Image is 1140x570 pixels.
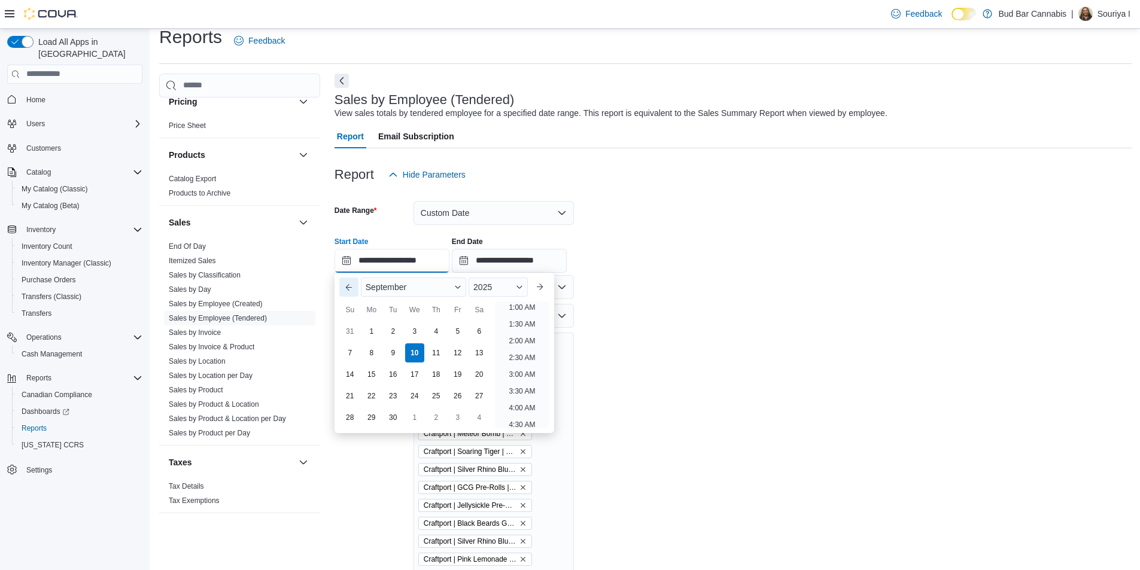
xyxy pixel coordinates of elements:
[469,278,528,297] div: Button. Open the year selector. 2025 is currently selected.
[341,386,360,406] div: day-21
[362,343,381,362] div: day-8
[366,282,406,292] span: September
[22,390,92,400] span: Canadian Compliance
[169,149,294,161] button: Products
[159,25,222,49] h1: Reports
[448,386,467,406] div: day-26
[951,8,977,20] input: Dark Mode
[448,343,467,362] div: day-12
[495,301,549,428] ul: Time
[12,238,147,255] button: Inventory Count
[22,423,47,433] span: Reports
[12,255,147,272] button: Inventory Manager (Classic)
[22,222,60,237] button: Inventory
[169,121,206,130] a: Price Sheet
[169,456,192,468] h3: Taxes
[24,8,78,20] img: Cova
[169,482,204,490] a: Tax Details
[12,420,147,437] button: Reports
[169,385,223,395] span: Sales by Product
[17,273,142,287] span: Purchase Orders
[17,306,142,321] span: Transfers
[403,169,466,181] span: Hide Parameters
[22,463,57,477] a: Settings
[504,401,540,415] li: 4:00 AM
[452,237,483,246] label: End Date
[229,29,290,53] a: Feedback
[339,278,358,297] button: Previous Month
[473,282,492,292] span: 2025
[405,408,424,427] div: day-1
[12,181,147,197] button: My Catalog (Classic)
[341,408,360,427] div: day-28
[169,285,211,294] a: Sales by Day
[296,455,311,470] button: Taxes
[519,430,527,437] button: Remove Craftport | Meteor Bomb | 14g from selection in this group
[169,328,221,337] a: Sales by Invoice
[17,388,97,402] a: Canadian Compliance
[22,165,142,179] span: Catalog
[519,448,527,455] button: Remove Craftport | Soaring Tiger | 14g from selection in this group
[17,273,81,287] a: Purchase Orders
[169,400,259,409] span: Sales by Product & Location
[22,141,142,156] span: Customers
[22,93,50,107] a: Home
[405,343,424,362] div: day-10
[12,386,147,403] button: Canadian Compliance
[361,278,466,297] div: Button. Open the month selector. September is currently selected.
[22,92,142,107] span: Home
[424,464,517,475] span: Craftport | Silver Rhino Blunts | 5 x 0.5g
[519,556,527,563] button: Remove Craftport | Pink Lemonade Pre-Rolls | 2 x 0.5g from selection in this group
[169,371,253,380] span: Sales by Location per Day
[384,386,403,406] div: day-23
[169,300,263,308] a: Sales by Employee (Created)
[22,117,142,131] span: Users
[17,199,142,213] span: My Catalog (Beta)
[22,330,66,345] button: Operations
[12,197,147,214] button: My Catalog (Beta)
[448,365,467,384] div: day-19
[169,342,254,352] span: Sales by Invoice & Product
[384,300,403,319] div: Tu
[418,463,532,476] span: Craftport | Silver Rhino Blunts | 5 x 0.5g
[17,256,116,270] a: Inventory Manager (Classic)
[34,36,142,60] span: Load All Apps in [GEOGRAPHIC_DATA]
[17,306,56,321] a: Transfers
[169,314,267,322] a: Sales by Employee (Tendered)
[169,496,220,505] span: Tax Exemptions
[557,311,567,321] button: Open list of options
[169,428,250,438] span: Sales by Product per Day
[159,239,320,445] div: Sales
[998,7,1066,21] p: Bud Bar Cannabis
[427,322,446,341] div: day-4
[169,149,205,161] h3: Products
[169,96,197,108] h3: Pricing
[530,278,549,297] button: Next month
[17,404,74,419] a: Dashboards
[1098,7,1130,21] p: Souriya I
[22,117,50,131] button: Users
[169,496,220,505] a: Tax Exemptions
[384,163,470,187] button: Hide Parameters
[448,408,467,427] div: day-3
[418,553,532,566] span: Craftport | Pink Lemonade Pre-Rolls | 2 x 0.5g
[504,350,540,365] li: 2:30 AM
[12,305,147,322] button: Transfers
[337,124,364,148] span: Report
[169,257,216,265] a: Itemized Sales
[504,367,540,382] li: 3:00 AM
[22,371,142,385] span: Reports
[26,333,62,342] span: Operations
[335,206,377,215] label: Date Range
[341,343,360,362] div: day-7
[418,517,532,530] span: Craftport | Black Beards Gun Powder 510 Cart | 1g
[169,386,223,394] a: Sales by Product
[12,437,147,453] button: [US_STATE] CCRS
[424,553,517,565] span: Craftport | Pink Lemonade Pre-Rolls | 2 x 0.5g
[448,300,467,319] div: Fr
[169,242,206,251] a: End Of Day
[2,329,147,346] button: Operations
[26,144,61,153] span: Customers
